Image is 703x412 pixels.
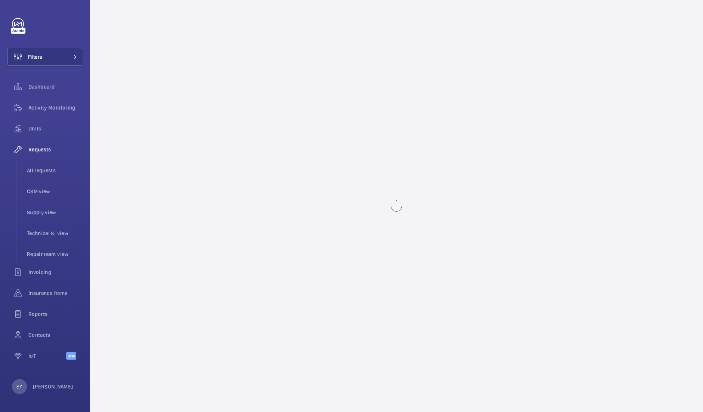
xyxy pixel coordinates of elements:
span: Insurance items [28,289,82,297]
span: Invoicing [28,268,82,276]
span: CSM view [27,188,82,195]
span: Filters [28,53,42,61]
span: Technical S. view [27,230,82,237]
span: Supply view [27,209,82,216]
span: Units [28,125,82,132]
span: Activity Monitoring [28,104,82,111]
p: [PERSON_NAME] [33,383,73,390]
span: Repair team view [27,250,82,258]
span: All requests [27,167,82,174]
button: Filters [7,48,82,66]
span: Reports [28,310,82,318]
span: Beta [66,352,76,360]
span: Requests [28,146,82,153]
p: SY [16,383,22,390]
span: IoT [28,352,66,360]
span: Dashboard [28,83,82,90]
span: Contacts [28,331,82,339]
